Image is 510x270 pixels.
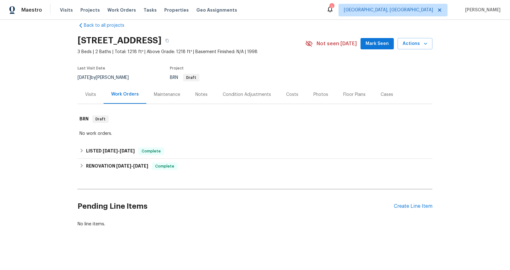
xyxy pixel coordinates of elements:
button: Mark Seen [361,38,394,50]
span: - [116,164,148,168]
div: Costs [286,91,298,98]
div: LISTED [DATE]-[DATE]Complete [78,144,432,159]
div: BRN Draft [78,109,432,129]
span: Projects [80,7,100,13]
span: Maestro [21,7,42,13]
span: Draft [93,116,108,122]
span: Geo Assignments [196,7,237,13]
div: Visits [85,91,96,98]
div: No work orders. [79,130,431,137]
div: Work Orders [111,91,139,97]
div: RENOVATION [DATE]-[DATE]Complete [78,159,432,174]
div: No line items. [78,221,432,227]
span: Complete [139,148,163,154]
span: Complete [153,163,177,169]
h2: [STREET_ADDRESS] [78,37,161,44]
h6: RENOVATION [86,163,148,170]
button: Actions [398,38,432,50]
span: Tasks [144,8,157,12]
div: Photos [313,91,328,98]
span: [DATE] [103,149,118,153]
div: by [PERSON_NAME] [78,74,136,81]
span: Last Visit Date [78,66,105,70]
span: BRN [170,75,199,80]
span: - [103,149,135,153]
span: [DATE] [116,164,131,168]
span: [DATE] [120,149,135,153]
div: Maintenance [154,91,180,98]
span: [DATE] [78,75,91,80]
button: Copy Address [161,35,173,46]
div: Create Line Item [394,203,432,209]
span: Actions [403,40,427,48]
div: Condition Adjustments [223,91,271,98]
span: 3 Beds | 2 Baths | Total: 1218 ft² | Above Grade: 1218 ft² | Basement Finished: N/A | 1998 [78,49,305,55]
span: [PERSON_NAME] [463,7,501,13]
span: Mark Seen [366,40,389,48]
span: Visits [60,7,73,13]
div: 1 [329,4,334,10]
div: Cases [381,91,393,98]
span: [DATE] [133,164,148,168]
span: Work Orders [107,7,136,13]
div: Floor Plans [343,91,366,98]
span: Properties [164,7,189,13]
div: Notes [195,91,208,98]
span: [GEOGRAPHIC_DATA], [GEOGRAPHIC_DATA] [344,7,433,13]
span: Draft [184,76,199,80]
span: Project [170,66,184,70]
h6: BRN [79,115,89,123]
span: Not seen [DATE] [317,41,357,47]
h2: Pending Line Items [78,192,394,221]
h6: LISTED [86,147,135,155]
a: Back to all projects [78,22,138,29]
